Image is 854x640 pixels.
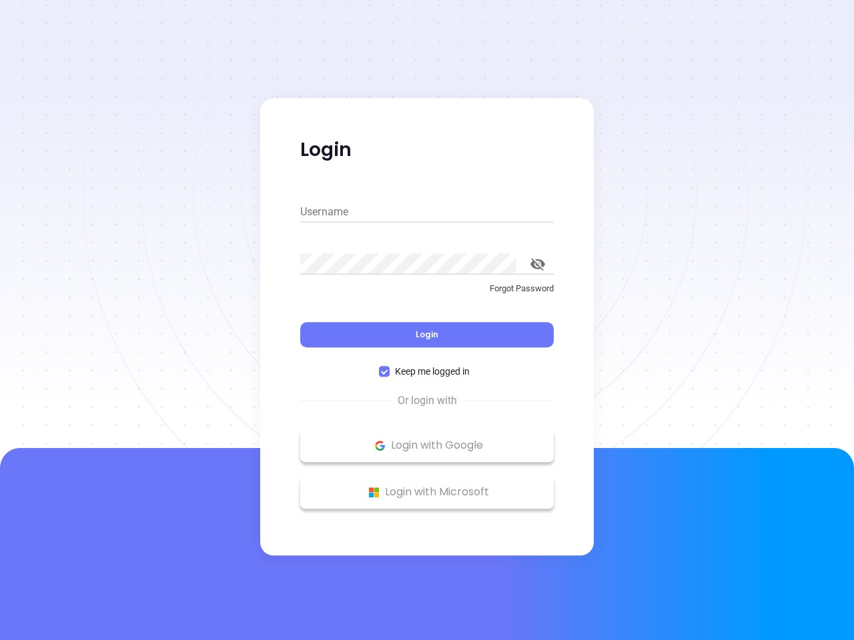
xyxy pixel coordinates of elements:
button: Microsoft Logo Login with Microsoft [300,475,554,509]
img: Google Logo [372,437,388,454]
p: Forgot Password [300,282,554,295]
button: toggle password visibility [522,248,554,280]
p: Login [300,138,554,162]
span: Or login with [391,393,464,409]
button: Login [300,322,554,347]
button: Google Logo Login with Google [300,429,554,462]
img: Microsoft Logo [366,484,382,501]
p: Login with Google [307,435,547,455]
span: Keep me logged in [390,364,475,379]
span: Login [416,329,438,340]
p: Login with Microsoft [307,482,547,502]
a: Forgot Password [300,282,554,306]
